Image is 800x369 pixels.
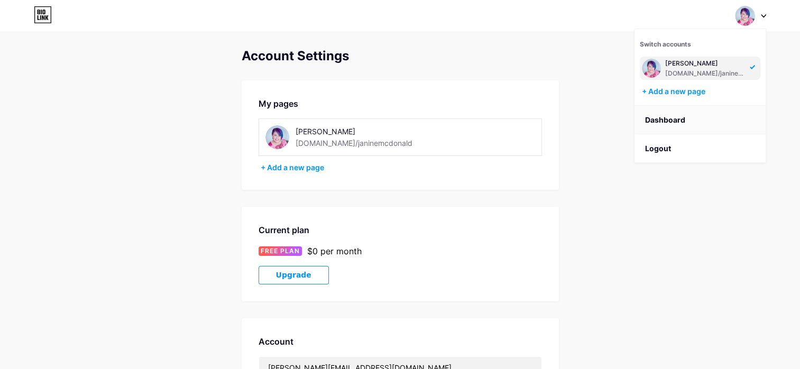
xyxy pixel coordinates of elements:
[276,271,311,280] span: Upgrade
[261,162,542,173] div: + Add a new page
[242,49,559,63] div: Account Settings
[259,335,542,348] div: Account
[665,59,747,68] div: [PERSON_NAME]
[635,106,766,134] a: Dashboard
[259,97,542,110] div: My pages
[296,137,412,149] div: [DOMAIN_NAME]/janinemcdonald
[640,40,691,48] span: Switch accounts
[259,266,329,284] button: Upgrade
[265,125,289,149] img: janinemcdonald
[261,246,300,256] span: FREE PLAN
[665,69,747,78] div: [DOMAIN_NAME]/janinemcdonald
[642,59,661,78] img: janinemcdonald
[296,126,445,137] div: [PERSON_NAME]
[642,86,760,97] div: + Add a new page
[259,224,542,236] div: Current plan
[307,245,362,257] div: $0 per month
[635,134,766,163] li: Logout
[735,6,755,26] img: janinemcdonald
